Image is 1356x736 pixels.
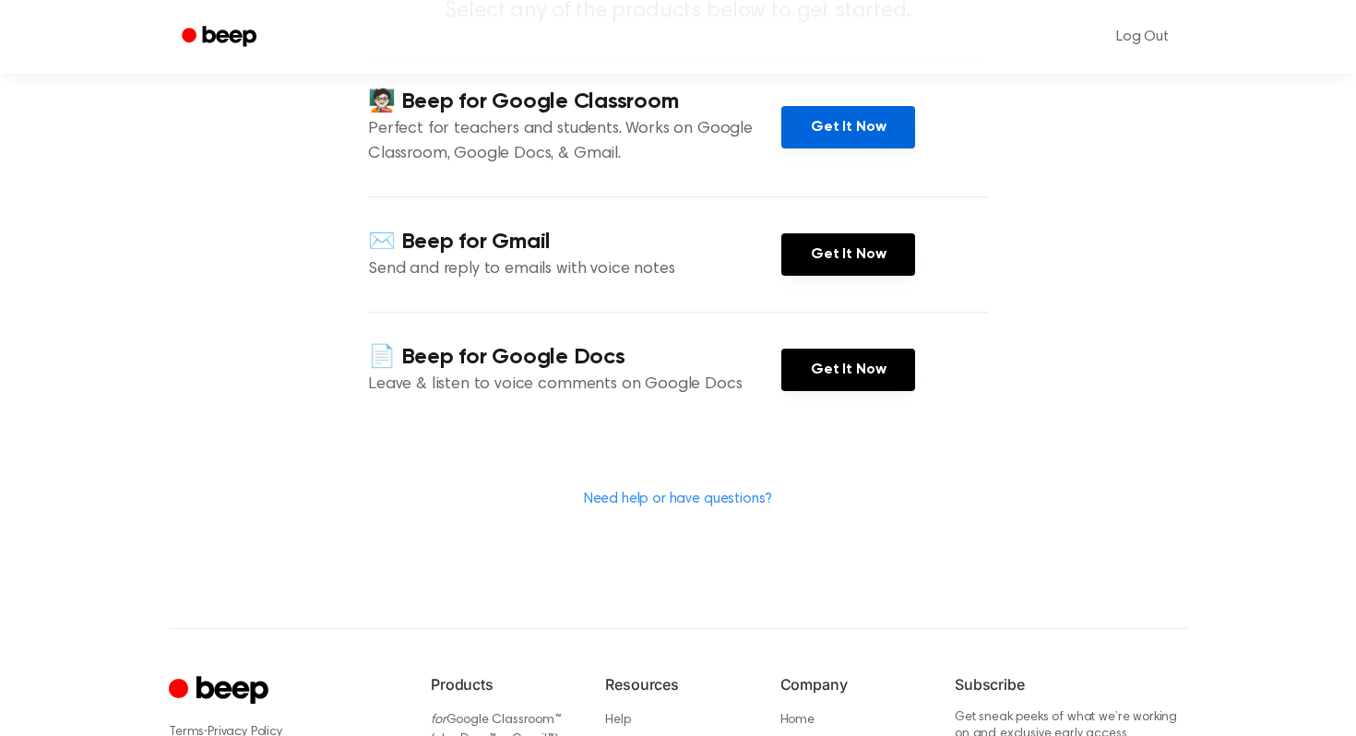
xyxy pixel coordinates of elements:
a: Get It Now [781,233,915,276]
p: Leave & listen to voice comments on Google Docs [368,373,781,398]
h4: 🧑🏻‍🏫 Beep for Google Classroom [368,87,781,117]
a: Need help or have questions? [584,492,773,506]
a: Beep [169,19,273,55]
a: Help [605,714,630,727]
h6: Company [780,673,925,695]
p: Send and reply to emails with voice notes [368,257,781,282]
h6: Subscribe [955,673,1187,695]
h6: Products [431,673,576,695]
p: Perfect for teachers and students. Works on Google Classroom, Google Docs, & Gmail. [368,117,781,167]
a: Get It Now [781,106,915,148]
i: for [431,714,446,727]
a: Get It Now [781,349,915,391]
h4: 📄 Beep for Google Docs [368,342,781,373]
h4: ✉️ Beep for Gmail [368,227,781,257]
a: Log Out [1098,15,1187,59]
a: Cruip [169,673,273,709]
h6: Resources [605,673,750,695]
a: Home [780,714,815,727]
